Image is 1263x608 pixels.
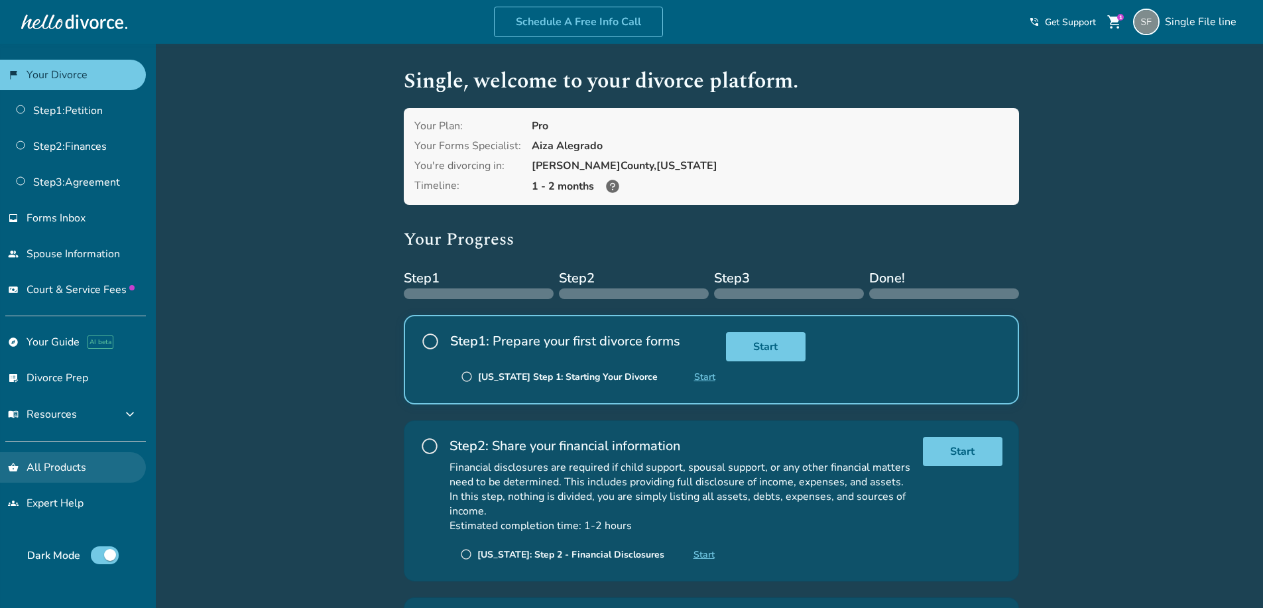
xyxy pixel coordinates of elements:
span: shopping_cart [1107,14,1122,30]
div: You're divorcing in: [414,158,521,173]
div: [US_STATE] Step 1: Starting Your Divorce [478,371,658,383]
a: Start [694,371,715,383]
div: Pro [532,119,1008,133]
span: Step 3 [714,269,864,288]
span: radio_button_unchecked [460,548,472,560]
span: AI beta [88,335,113,349]
p: In this step, nothing is divided, you are simply listing all assets, debts, expenses, and sources... [450,489,912,518]
h1: Single , welcome to your divorce platform. [404,65,1019,97]
a: Start [726,332,806,361]
a: Start [693,548,715,561]
span: radio_button_unchecked [461,371,473,383]
span: Done! [869,269,1019,288]
a: Schedule A Free Info Call [494,7,663,37]
span: radio_button_unchecked [420,437,439,456]
span: Forms Inbox [27,211,86,225]
span: Single File line [1165,15,1242,29]
p: Financial disclosures are required if child support, spousal support, or any other financial matt... [450,460,912,489]
div: Your Forms Specialist: [414,139,521,153]
div: Aiza Alegrado [532,139,1008,153]
h2: Prepare your first divorce forms [450,332,715,350]
span: Dark Mode [27,548,80,563]
p: Estimated completion time: 1-2 hours [450,518,912,533]
span: radio_button_unchecked [421,332,440,351]
span: phone_in_talk [1029,17,1040,27]
a: phone_in_talkGet Support [1029,16,1096,29]
strong: Step 1 : [450,332,489,350]
iframe: Chat Widget [1197,544,1263,608]
span: expand_more [122,406,138,422]
span: Court & Service Fees [27,282,135,297]
a: Start [923,437,1002,466]
div: Timeline: [414,178,521,194]
img: singlefileline@hellodivorce.com [1133,9,1160,35]
h2: Share your financial information [450,437,912,455]
div: [PERSON_NAME] County, [US_STATE] [532,158,1008,173]
h2: Your Progress [404,226,1019,253]
span: list_alt_check [8,373,19,383]
div: 1 [1117,14,1124,21]
span: Step 1 [404,269,554,288]
span: menu_book [8,409,19,420]
div: 1 - 2 months [532,178,1008,194]
div: Your Plan: [414,119,521,133]
span: flag_2 [8,70,19,80]
span: Step 2 [559,269,709,288]
span: universal_currency_alt [8,284,19,295]
strong: Step 2 : [450,437,489,455]
div: [US_STATE]: Step 2 - Financial Disclosures [477,548,664,561]
span: shopping_basket [8,462,19,473]
span: groups [8,498,19,509]
span: Resources [8,407,77,422]
span: explore [8,337,19,347]
span: inbox [8,213,19,223]
span: people [8,249,19,259]
span: Get Support [1045,16,1096,29]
